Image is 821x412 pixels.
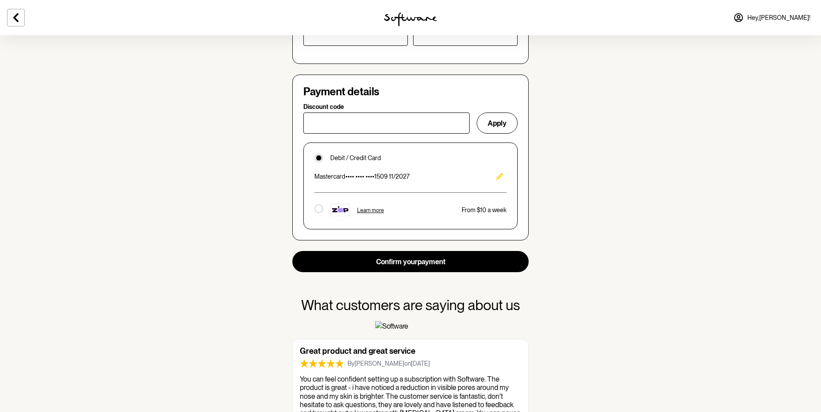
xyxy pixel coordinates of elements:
img: Software [375,321,446,332]
button: Confirm yourpayment [292,251,529,272]
img: Review star [309,359,317,368]
span: mastercard [314,173,345,180]
img: Review star [300,359,309,368]
img: software logo [384,12,437,26]
span: By [PERSON_NAME] on [DATE] [347,360,430,367]
p: From $10 a week [462,206,507,214]
h6: Great product and great service [300,346,521,356]
h4: Payment details [303,86,518,98]
p: Discount code [303,103,344,111]
img: Review star [326,359,335,368]
h3: What customers are saying about us [301,297,520,314]
span: Hey, [PERSON_NAME] ! [747,14,810,22]
span: Learn more [357,207,384,213]
img: Review star [317,359,326,368]
a: Hey,[PERSON_NAME]! [728,7,816,28]
img: Review star [335,359,344,368]
p: Debit / Credit Card [330,154,381,162]
button: Edit [493,169,507,184]
button: Apply [477,112,518,134]
p: •••• •••• •••• 1509 11/2027 [314,173,410,180]
img: footer-tile-new.png [330,204,350,216]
